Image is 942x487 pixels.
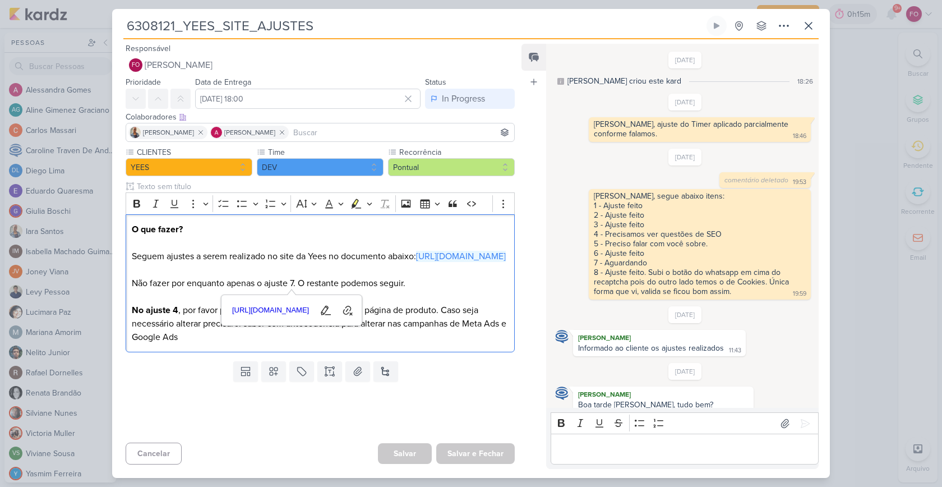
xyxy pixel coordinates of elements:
div: 7 - Aguardando [594,258,806,268]
div: 18:46 [793,132,806,141]
div: Informado ao cliente os ajustes realizados [578,343,724,353]
div: [PERSON_NAME] criou este kard [567,75,681,87]
div: [PERSON_NAME], ajuste do Timer aplicado parcialmente conforme falamos. [594,120,791,139]
div: 19:53 [793,178,806,187]
div: Editor editing area: main [126,214,515,353]
div: Boa tarde [PERSON_NAME], tudo bem? [578,400,749,410]
span: [PERSON_NAME] [145,58,213,72]
div: 3 - Ajuste feito [594,220,806,229]
button: DEV [257,158,384,176]
input: Select a date [195,89,421,109]
div: In Progress [442,92,485,105]
button: Pontual [388,158,515,176]
div: Editor toolbar [551,412,819,434]
span: comentário deletado [724,176,788,184]
input: Buscar [291,126,512,139]
div: 6 - Ajuste feito [594,249,806,258]
button: FO [PERSON_NAME] [126,55,515,75]
img: Caroline Traven De Andrade [555,387,569,400]
p: Seguem ajustes a serem realizado no site da Yees no documento abaixo: Não fazer por enquanto apen... [132,223,509,344]
div: 18:26 [797,76,813,86]
span: [PERSON_NAME] [224,127,275,137]
input: Kard Sem Título [123,16,704,36]
label: Responsável [126,44,170,53]
button: Cancelar [126,443,182,465]
div: 19:59 [793,290,806,298]
input: Texto sem título [135,181,515,192]
div: Ligar relógio [712,21,721,30]
img: Caroline Traven De Andrade [555,330,569,343]
label: Time [267,146,384,158]
span: [PERSON_NAME] [143,127,194,137]
strong: No ajuste 4 [132,305,178,316]
div: 2 - Ajuste feito [594,210,806,220]
div: 5 - Preciso falar com você sobre. [594,239,806,249]
div: 8 - Ajuste feito. Subi o botão do whatsapp em cima do recaptcha pois do outro lado temos o de Coo... [594,268,791,296]
span: [URL][DOMAIN_NAME] [229,304,313,317]
div: [PERSON_NAME] [575,332,744,343]
div: Colaboradores [126,111,515,123]
label: Data de Entrega [195,77,251,87]
label: CLIENTES [136,146,252,158]
strong: O que fazer? [132,224,183,235]
div: 4 - Precisamos ver questões de SEO [594,229,806,239]
button: YEES [126,158,252,176]
button: In Progress [425,89,515,109]
div: [PERSON_NAME], segue abaixo itens: [594,191,806,201]
a: [URL][DOMAIN_NAME] [416,251,506,262]
div: Editor editing area: main [551,434,819,465]
label: Recorrência [398,146,515,158]
a: [URL][DOMAIN_NAME] [228,302,313,319]
label: Prioridade [126,77,161,87]
div: 1 - Ajuste feito [594,201,806,210]
div: Fabio Oliveira [129,58,142,72]
label: Status [425,77,446,87]
div: [PERSON_NAME] [575,389,751,400]
img: Iara Santos [130,127,141,138]
p: FO [132,62,140,68]
div: 11:43 [729,346,741,355]
img: Alessandra Gomes [211,127,222,138]
div: Editor toolbar [126,192,515,214]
